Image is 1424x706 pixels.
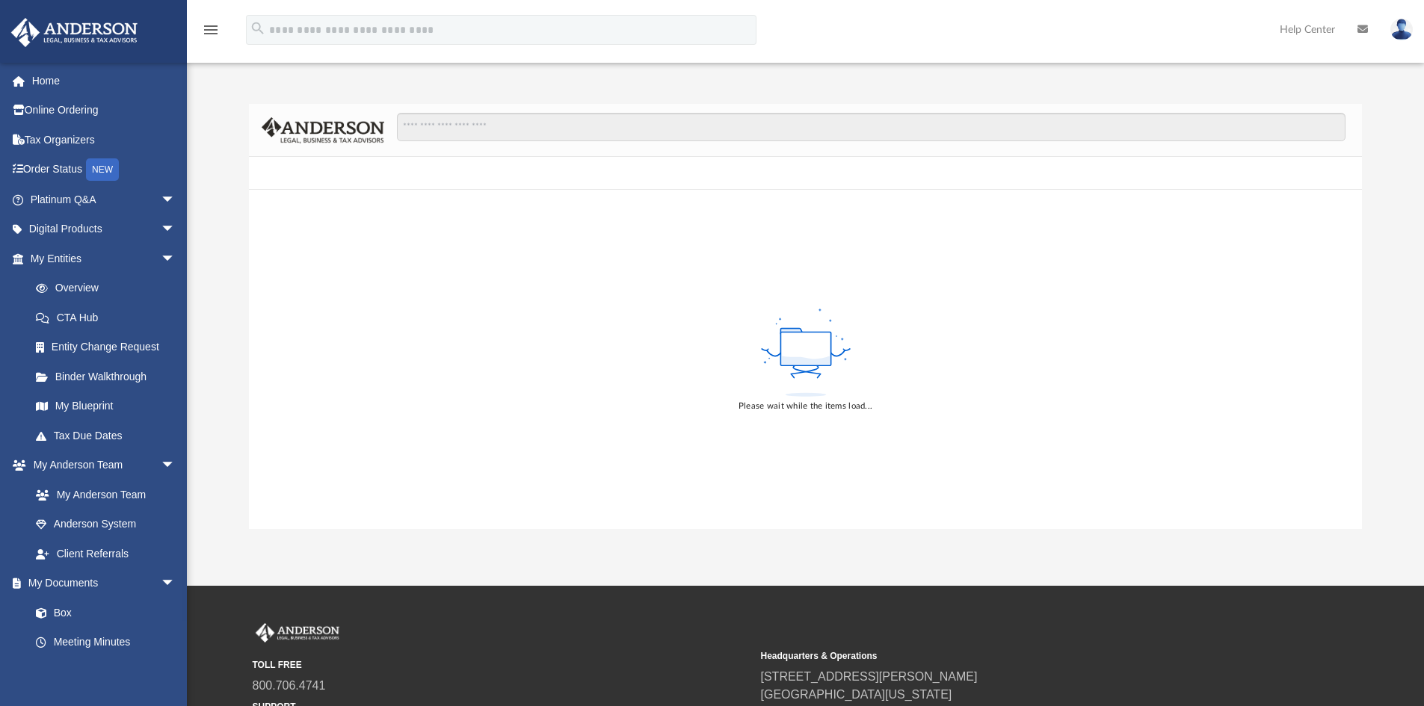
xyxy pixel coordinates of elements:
div: Please wait while the items load... [739,400,872,413]
a: Box [21,598,183,628]
span: arrow_drop_down [161,569,191,599]
a: My Documentsarrow_drop_down [10,569,191,598]
a: CTA Hub [21,303,198,332]
a: [STREET_ADDRESS][PERSON_NAME] [761,670,978,683]
a: Binder Walkthrough [21,362,198,391]
small: Headquarters & Operations [761,649,1259,663]
a: Home [10,66,198,96]
img: Anderson Advisors Platinum Portal [7,18,142,47]
a: Order StatusNEW [10,155,198,185]
small: TOLL FREE [253,658,750,672]
img: Anderson Advisors Platinum Portal [253,623,342,642]
a: Tax Due Dates [21,421,198,450]
a: Anderson System [21,510,191,539]
a: Overview [21,273,198,303]
a: My Anderson Teamarrow_drop_down [10,450,191,480]
span: arrow_drop_down [161,185,191,215]
a: [GEOGRAPHIC_DATA][US_STATE] [761,688,952,701]
span: arrow_drop_down [161,214,191,245]
a: Entity Change Request [21,332,198,362]
img: User Pic [1390,19,1413,40]
a: Client Referrals [21,539,191,569]
i: search [250,20,266,37]
a: Digital Productsarrow_drop_down [10,214,198,244]
a: Tax Organizers [10,125,198,155]
input: Search files and folders [397,113,1346,141]
span: arrow_drop_down [161,450,191,481]
a: Platinum Q&Aarrow_drop_down [10,185,198,214]
div: NEW [86,158,119,181]
a: Online Ordering [10,96,198,126]
a: My Entitiesarrow_drop_down [10,244,198,273]
a: My Blueprint [21,391,191,421]
a: menu [202,28,220,39]
a: My Anderson Team [21,480,183,510]
span: arrow_drop_down [161,244,191,274]
a: Meeting Minutes [21,628,191,657]
i: menu [202,21,220,39]
a: 800.706.4741 [253,679,326,692]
